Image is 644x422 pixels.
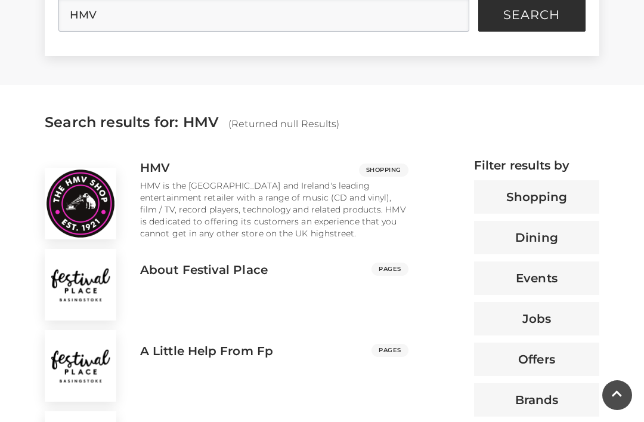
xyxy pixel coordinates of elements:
[359,164,408,177] span: Shopping
[228,118,339,130] span: (Returned null Results)
[140,344,273,358] h3: A Little Help From Fp
[140,161,170,175] h3: HMV
[140,263,268,277] h3: About Festival Place
[474,180,599,214] button: Shopping
[474,383,599,417] button: Brands
[371,344,408,357] span: PAGES
[474,302,599,335] button: Jobs
[371,263,408,276] span: PAGES
[36,158,417,239] a: HMV Shopping HMV is the [GEOGRAPHIC_DATA] and Ireland's leading entertainment retailer with a ran...
[474,343,599,376] button: Offers
[36,321,417,402] a: a little help from fp A Little Help From Fp PAGES
[503,9,560,21] span: Search
[45,113,219,131] span: Search results for: HMV
[474,158,599,173] h4: Filter results by
[36,239,417,321] a: about festival place About Festival Place PAGES
[140,180,408,239] p: HMV is the [GEOGRAPHIC_DATA] and Ireland's leading entertainment retailer with a range of music (...
[474,221,599,254] button: Dining
[45,249,116,321] img: about festival place
[474,261,599,295] button: Events
[45,330,116,402] img: a little help from fp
